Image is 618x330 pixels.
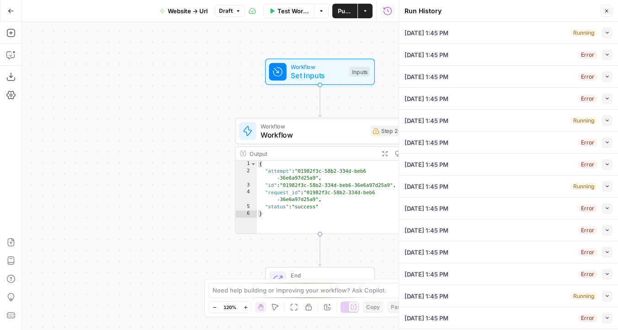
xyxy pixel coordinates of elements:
span: [DATE] 1:45 PM [405,226,448,235]
span: Workflow [291,63,345,71]
span: Paste [391,303,406,311]
div: 4 [235,189,257,203]
span: [DATE] 1:45 PM [405,204,448,213]
div: EndOutput [235,267,405,293]
span: [DATE] 1:45 PM [405,292,448,301]
div: Step 2 [370,126,400,137]
button: Copy [362,301,384,313]
div: WorkflowSet InputsInputs [235,59,405,85]
span: [DATE] 1:45 PM [405,270,448,279]
span: Workflow [261,129,366,140]
div: Error [577,204,598,213]
span: [DATE] 1:45 PM [405,314,448,323]
span: 120% [224,303,236,311]
span: Toggle code folding, rows 1 through 6 [250,160,256,168]
div: Error [577,248,598,256]
span: Draft [219,7,233,15]
span: [DATE] 1:45 PM [405,248,448,257]
span: Website -> Url [168,6,208,16]
div: Error [577,270,598,278]
div: 2 [235,168,257,182]
button: Publish [332,4,357,18]
span: Publish [338,6,352,16]
span: [DATE] 1:45 PM [405,160,448,169]
div: Error [577,226,598,234]
div: Output [250,149,375,158]
g: Edge from step_2 to end [318,234,321,266]
span: Set Inputs [291,70,345,81]
div: 6 [235,211,257,218]
span: Copy [366,303,380,311]
div: Error [577,51,598,59]
div: Running [570,117,598,125]
span: Workflow [261,122,366,130]
span: [DATE] 1:45 PM [405,28,448,37]
div: Error [577,73,598,81]
div: Inputs [350,67,370,77]
span: End [291,271,365,280]
g: Edge from start to step_2 [318,85,321,117]
span: Test Workflow [277,6,309,16]
button: Test Workflow [263,4,314,18]
div: Error [577,314,598,322]
span: [DATE] 1:45 PM [405,72,448,81]
span: [DATE] 1:45 PM [405,138,448,147]
div: Running [570,29,598,37]
div: Error [577,160,598,169]
div: 5 [235,203,257,211]
span: [DATE] 1:45 PM [405,94,448,103]
span: [DATE] 1:45 PM [405,116,448,125]
div: Error [577,138,598,147]
div: Error [577,95,598,103]
div: Running [570,182,598,191]
div: WorkflowWorkflowStep 2Output{ "attempt":"01982f3c-58b2-334d-beb6 -36e6a97d25a9", "id":"01982f3c-5... [235,118,405,234]
button: Draft [215,5,245,17]
button: Website -> Url [154,4,213,18]
div: 3 [235,182,257,189]
div: 1 [235,160,257,168]
div: Running [570,292,598,300]
span: [DATE] 1:45 PM [405,182,448,191]
span: [DATE] 1:45 PM [405,50,448,59]
button: Paste [387,301,410,313]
